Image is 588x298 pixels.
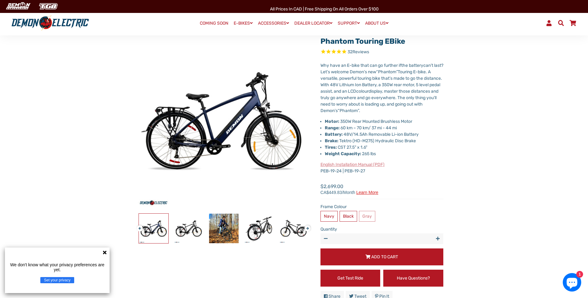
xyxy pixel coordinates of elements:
li: 265 lbs [325,151,443,157]
label: Frame Colour [320,203,443,210]
span: colour [356,89,369,94]
img: Phantom Touring eBike - Demon Electric [139,214,168,243]
li: 48V/14.5Ah Removable Li-ion Battery [325,131,443,138]
span: Let [320,69,327,74]
a: COMING SOON [198,19,231,28]
span: s new [365,69,376,74]
label: Navy [320,211,338,222]
a: SUPPORT [336,19,362,28]
img: Phantom Touring eBike - Demon Electric [244,214,274,243]
span: the battery [401,63,423,68]
span: $2,699.00 [320,183,378,195]
li: 60 km – 70 km/ 37 mi - 44 mi [325,125,443,131]
a: ABOUT US [363,19,391,28]
span: ’ [364,69,365,74]
span: ’ [389,76,390,81]
button: Increase item quantity by one [433,233,443,244]
strong: Brake: [325,138,338,143]
a: ACCESSORIES [256,19,291,28]
button: Add to Cart [320,248,443,265]
span: Reviews [352,49,369,54]
span: ” [396,69,398,74]
span: ll need to worry about is loading up, and going out with Demon [320,95,437,113]
span: ’ [434,95,435,100]
span: y have an E-bike that can go further if [327,63,401,68]
li: CST 27.5" x 1.6" [325,144,443,151]
label: Gray [359,211,375,222]
strong: Weight Capacity: [325,151,361,156]
span: ’ [335,108,336,113]
span: Rated 4.8 out of 5 stars 32 reviews [320,49,443,56]
span: s [336,108,338,113]
img: Phantom Touring eBike - Demon Electric [279,214,309,243]
span: ’ [431,63,432,68]
span: All Prices in CAD | Free shipping on all orders over $100 [270,6,379,12]
img: TGB Canada [36,1,61,11]
span: display, master those distances and truly go anywhere and go everywhere. The only thing you [320,89,438,100]
span: ’ [327,69,328,74]
p: We don't know what your privacy preferences are yet. [7,262,107,272]
strong: Range: [325,125,340,131]
span: ? [441,63,443,68]
span: s welcome Demon [328,69,364,74]
a: Have Questions? [383,270,443,287]
a: Phantom Touring eBike [320,37,405,46]
strong: Tires: [325,145,337,150]
span: ”. [358,108,360,113]
button: Next [304,222,308,229]
span: t last [432,63,441,68]
label: Black [340,211,357,222]
button: Set your privacy [40,277,74,283]
span: Add to Cart [371,254,398,260]
button: Previous [137,222,140,229]
li: Tektro (HD-M275) Hydraulic Disc Brake [325,138,443,144]
span: “ [376,69,378,74]
strong: Battery: [325,132,343,137]
p: PEB-19-24 | PEB-19-27 [320,161,443,174]
span: 32 reviews [348,49,369,54]
span: Phantom [340,108,358,113]
span: s made to go the distance. With 48V Lithium Ion Battery, a 350W rear motor, 5 level pedal assist,... [320,76,442,94]
input: quantity [320,233,443,244]
img: Phantom Touring eBike [209,214,239,243]
button: Reduce item quantity by one [320,233,331,244]
span: Phantom [378,69,396,74]
span: Touring E-bike. A versatile, powerful touring bike that [320,69,431,81]
a: E-BIKES [232,19,255,28]
img: Demon Electric [3,1,33,11]
span: “ [338,108,340,113]
inbox-online-store-chat: Shopify online store chat [561,273,583,293]
a: English Installation Manual (PDF) [320,162,385,167]
img: Demon Electric logo [9,15,91,31]
span: can [423,63,431,68]
li: 350W Rear Mounted Brushless Motor [325,118,443,125]
span: Wh [320,63,327,68]
img: Phantom Touring eBike - Demon Electric [174,214,203,243]
a: DEALER LOCATOR [292,19,335,28]
label: Quantity [320,226,443,232]
a: Get Test Ride [320,270,381,287]
strong: Motor: [325,119,339,124]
